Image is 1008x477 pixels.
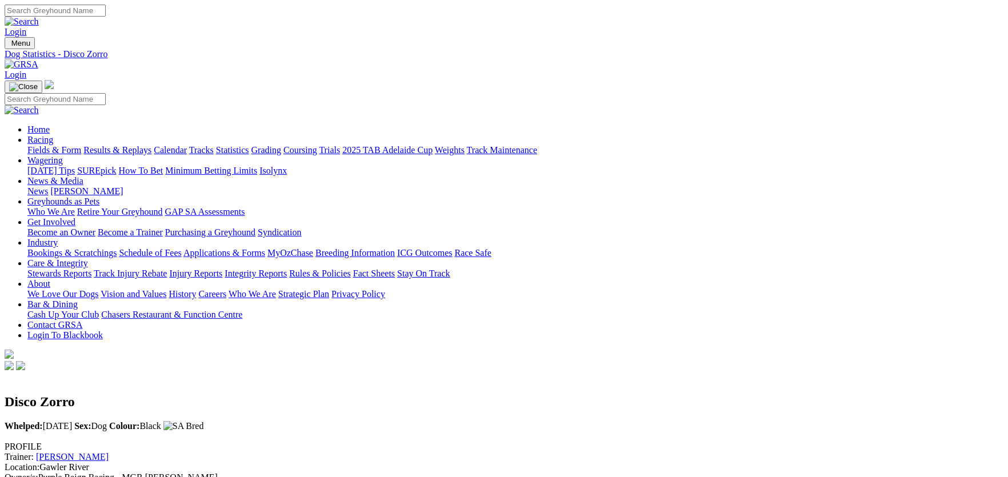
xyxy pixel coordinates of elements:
a: Coursing [283,145,317,155]
a: How To Bet [119,166,163,175]
img: GRSA [5,59,38,70]
a: Racing [27,135,53,145]
a: History [169,289,196,299]
span: Black [109,421,161,431]
b: Whelped: [5,421,43,431]
a: Strategic Plan [278,289,329,299]
img: logo-grsa-white.png [45,80,54,89]
a: Wagering [27,155,63,165]
div: Wagering [27,166,1003,176]
a: Login [5,70,26,79]
a: [PERSON_NAME] [36,452,109,462]
a: Results & Replays [83,145,151,155]
a: GAP SA Assessments [165,207,245,217]
a: Fields & Form [27,145,81,155]
img: SA Bred [163,421,204,431]
b: Colour: [109,421,139,431]
img: Search [5,105,39,115]
a: Dog Statistics - Disco Zorro [5,49,1003,59]
span: Dog [74,421,107,431]
span: [DATE] [5,421,72,431]
a: Who We Are [229,289,276,299]
a: Syndication [258,227,301,237]
div: Care & Integrity [27,268,1003,279]
a: Become a Trainer [98,227,163,237]
a: Privacy Policy [331,289,385,299]
a: Login [5,27,26,37]
a: Become an Owner [27,227,95,237]
a: Integrity Reports [225,268,287,278]
a: About [27,279,50,288]
a: Weights [435,145,465,155]
a: Rules & Policies [289,268,351,278]
a: Home [27,125,50,134]
a: Statistics [216,145,249,155]
div: About [27,289,1003,299]
a: Track Injury Rebate [94,268,167,278]
img: logo-grsa-white.png [5,350,14,359]
a: Tracks [189,145,214,155]
a: Cash Up Your Club [27,310,99,319]
button: Toggle navigation [5,81,42,93]
a: [PERSON_NAME] [50,186,123,196]
a: Bar & Dining [27,299,78,309]
b: Sex: [74,421,91,431]
a: Greyhounds as Pets [27,197,99,206]
img: Search [5,17,39,27]
a: Vision and Values [101,289,166,299]
a: Careers [198,289,226,299]
div: PROFILE [5,442,1003,452]
div: Bar & Dining [27,310,1003,320]
img: facebook.svg [5,361,14,370]
a: Minimum Betting Limits [165,166,257,175]
span: Trainer: [5,452,34,462]
a: Care & Integrity [27,258,88,268]
a: We Love Our Dogs [27,289,98,299]
div: News & Media [27,186,1003,197]
h2: Disco Zorro [5,394,1003,410]
button: Toggle navigation [5,37,35,49]
span: Menu [11,39,30,47]
img: Close [9,82,38,91]
a: 2025 TAB Adelaide Cup [342,145,433,155]
input: Search [5,5,106,17]
a: Schedule of Fees [119,248,181,258]
a: Injury Reports [169,268,222,278]
span: Location: [5,462,39,472]
a: Bookings & Scratchings [27,248,117,258]
a: Who We Are [27,207,75,217]
a: Calendar [154,145,187,155]
a: Trials [319,145,340,155]
a: SUREpick [77,166,116,175]
img: twitter.svg [16,361,25,370]
a: Chasers Restaurant & Function Centre [101,310,242,319]
a: Track Maintenance [467,145,537,155]
a: Retire Your Greyhound [77,207,163,217]
a: Purchasing a Greyhound [165,227,255,237]
div: Greyhounds as Pets [27,207,1003,217]
a: Race Safe [454,248,491,258]
div: Get Involved [27,227,1003,238]
a: Contact GRSA [27,320,82,330]
div: Racing [27,145,1003,155]
a: [DATE] Tips [27,166,75,175]
a: Get Involved [27,217,75,227]
a: Applications & Forms [183,248,265,258]
a: Breeding Information [315,248,395,258]
a: Grading [251,145,281,155]
a: News [27,186,48,196]
div: Industry [27,248,1003,258]
a: Login To Blackbook [27,330,103,340]
div: Gawler River [5,462,1003,472]
a: Fact Sheets [353,268,395,278]
a: MyOzChase [267,248,313,258]
a: News & Media [27,176,83,186]
a: ICG Outcomes [397,248,452,258]
input: Search [5,93,106,105]
a: Isolynx [259,166,287,175]
a: Stewards Reports [27,268,91,278]
a: Stay On Track [397,268,450,278]
a: Industry [27,238,58,247]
